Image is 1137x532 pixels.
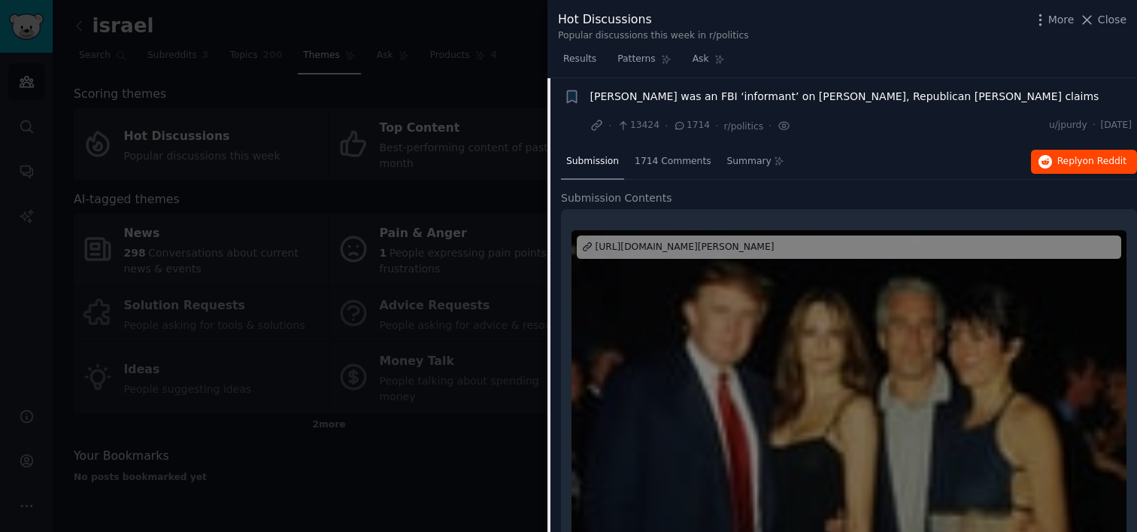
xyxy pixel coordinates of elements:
[673,119,710,132] span: 1714
[1057,155,1126,169] span: Reply
[1093,119,1096,132] span: ·
[1079,12,1126,28] button: Close
[590,89,1099,105] a: [PERSON_NAME] was an FBI ‘informant’ on [PERSON_NAME], Republican [PERSON_NAME] claims
[558,29,749,43] div: Popular discussions this week in r/politics
[596,241,775,254] div: [URL][DOMAIN_NAME][PERSON_NAME]
[566,155,619,169] span: Submission
[1083,156,1126,166] span: on Reddit
[1101,119,1132,132] span: [DATE]
[715,118,718,134] span: ·
[617,119,659,132] span: 13424
[558,47,602,78] a: Results
[724,121,764,132] span: r/politics
[635,155,711,169] span: 1714 Comments
[1048,12,1075,28] span: More
[665,118,668,134] span: ·
[608,118,611,134] span: ·
[561,190,672,206] span: Submission Contents
[617,53,655,66] span: Patterns
[687,47,730,78] a: Ask
[1032,12,1075,28] button: More
[727,155,772,169] span: Summary
[769,118,772,134] span: ·
[558,11,749,29] div: Hot Discussions
[563,53,596,66] span: Results
[1098,12,1126,28] span: Close
[1031,150,1137,174] button: Replyon Reddit
[693,53,709,66] span: Ask
[1049,119,1087,132] span: u/jpurdy
[612,47,676,78] a: Patterns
